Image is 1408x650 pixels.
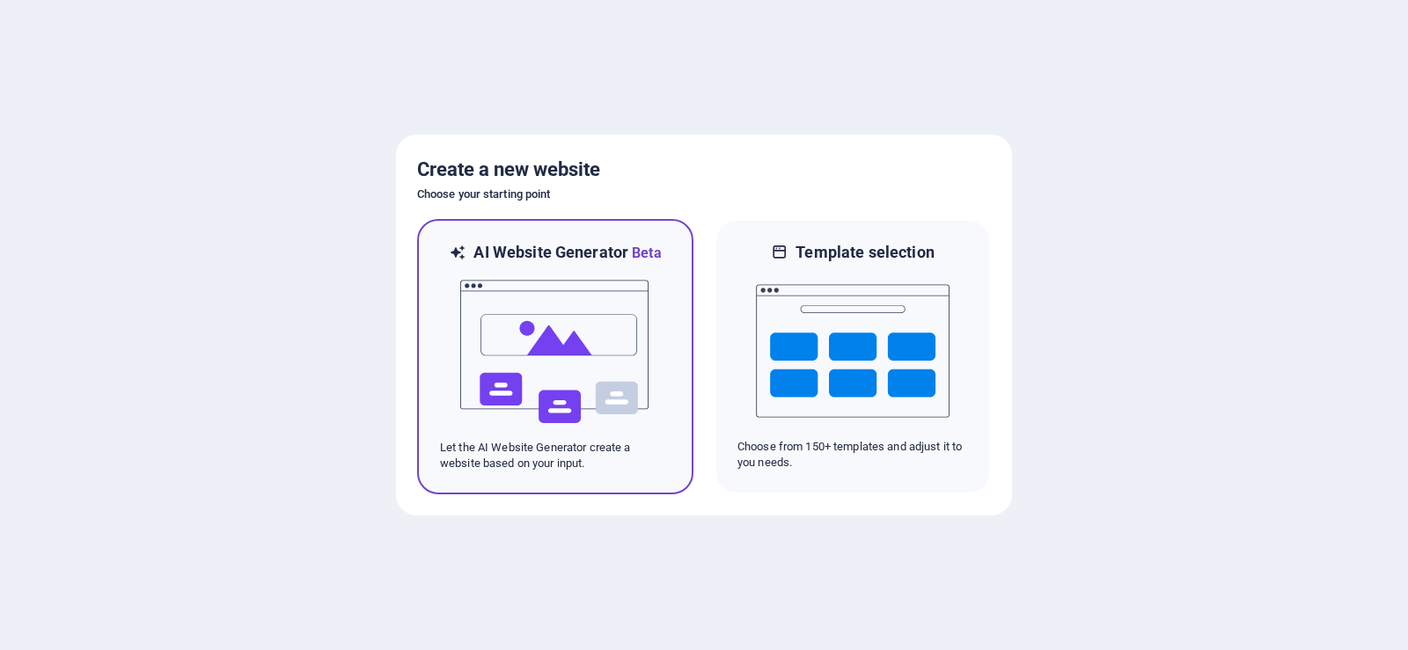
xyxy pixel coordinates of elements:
h6: Choose your starting point [417,184,991,205]
div: Template selectionChoose from 150+ templates and adjust it to you needs. [715,219,991,494]
p: Let the AI Website Generator create a website based on your input. [440,440,671,471]
span: Beta [628,245,662,261]
img: ai [458,264,652,440]
h6: AI Website Generator [473,242,661,264]
h5: Create a new website [417,156,991,184]
p: Choose from 150+ templates and adjust it to you needs. [737,439,968,471]
h6: Template selection [796,242,934,263]
div: AI Website GeneratorBetaaiLet the AI Website Generator create a website based on your input. [417,219,693,494]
